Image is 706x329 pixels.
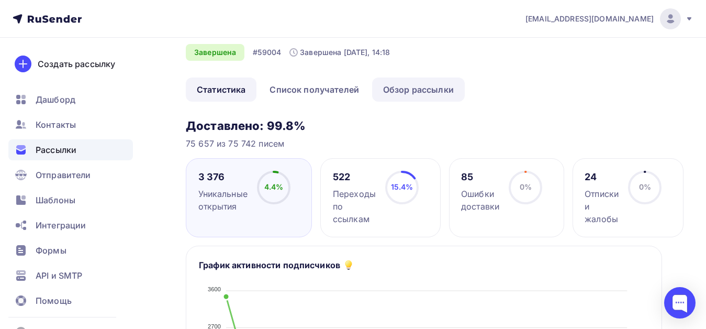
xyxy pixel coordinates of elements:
div: 85 [461,171,499,183]
a: Дашборд [8,89,133,110]
span: 0% [639,182,651,191]
span: Дашборд [36,93,75,106]
a: Рассылки [8,139,133,160]
a: Контакты [8,114,133,135]
span: Шаблоны [36,194,75,206]
a: Отправители [8,165,133,185]
span: Отправители [36,169,91,181]
span: Интеграции [36,219,86,232]
div: 522 [333,171,376,183]
div: 3 376 [198,171,248,183]
span: Рассылки [36,144,76,156]
span: 4.4% [264,182,284,191]
span: Контакты [36,118,76,131]
span: 0% [520,182,532,191]
tspan: 3600 [208,286,221,292]
a: Шаблоны [8,190,133,211]
a: Список получателей [259,78,370,102]
span: API и SMTP [36,269,82,282]
div: Уникальные открытия [198,188,248,213]
div: Переходы по ссылкам [333,188,376,225]
div: Ошибки доставки [461,188,499,213]
a: Обзор рассылки [372,78,465,102]
div: #59004 [253,47,281,58]
span: 15.4% [391,182,413,191]
span: Формы [36,244,66,257]
div: Отписки и жалобы [585,188,619,225]
a: Формы [8,240,133,261]
div: Создать рассылку [38,58,115,70]
div: Завершена [186,44,244,61]
span: Помощь [36,294,72,307]
h5: График активности подписчиков [199,259,340,271]
div: 75 657 из 75 742 писем [186,137,662,150]
a: Статистика [186,78,256,102]
a: [EMAIL_ADDRESS][DOMAIN_NAME] [525,8,693,29]
h3: Доставлено: 99.8% [186,118,662,133]
div: Завершена [DATE], 14:18 [289,47,390,58]
span: [EMAIL_ADDRESS][DOMAIN_NAME] [525,14,654,24]
div: 24 [585,171,619,183]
